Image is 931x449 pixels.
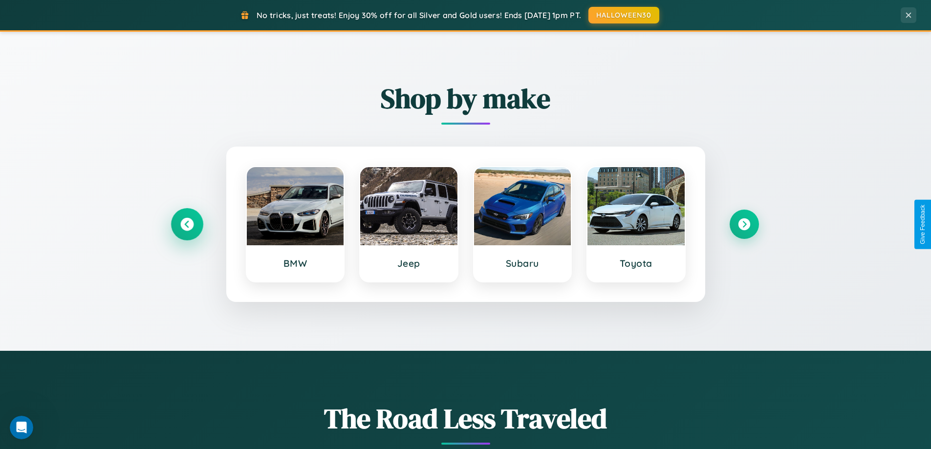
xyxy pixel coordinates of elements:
[173,80,759,117] h2: Shop by make
[597,257,675,269] h3: Toyota
[257,10,581,20] span: No tricks, just treats! Enjoy 30% off for all Silver and Gold users! Ends [DATE] 1pm PT.
[919,205,926,244] div: Give Feedback
[257,257,334,269] h3: BMW
[10,416,33,439] iframe: Intercom live chat
[370,257,448,269] h3: Jeep
[173,400,759,437] h1: The Road Less Traveled
[588,7,659,23] button: HALLOWEEN30
[484,257,562,269] h3: Subaru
